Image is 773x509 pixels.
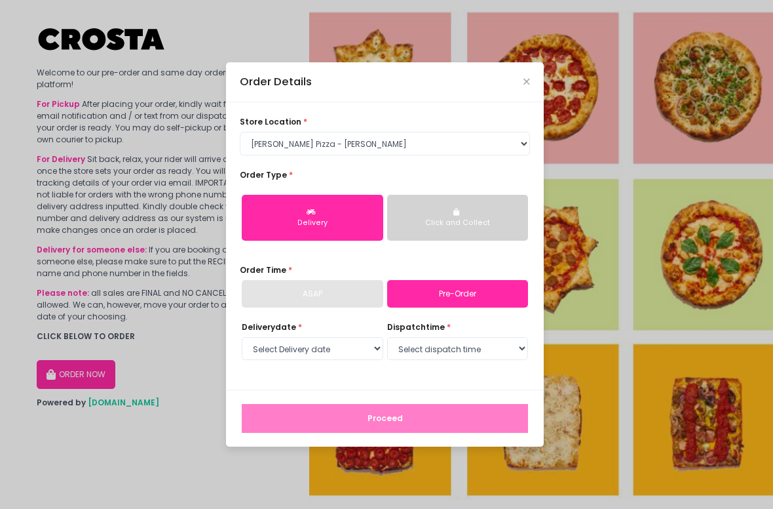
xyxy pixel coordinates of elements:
[387,280,529,308] a: Pre-Order
[240,264,286,275] span: Order Time
[250,218,375,228] div: Delivery
[242,195,383,241] button: Delivery
[396,218,520,228] div: Click and Collect
[240,116,301,127] span: store location
[240,74,312,91] div: Order Details
[387,195,529,241] button: Click and Collect
[523,79,530,85] button: Close
[387,321,445,333] span: dispatch time
[242,404,528,433] button: Proceed
[242,321,296,333] span: Delivery date
[240,169,287,180] span: Order Type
